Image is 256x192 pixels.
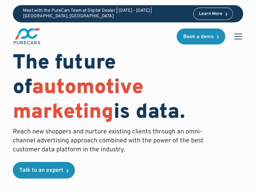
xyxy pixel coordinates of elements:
a: main [13,28,41,45]
a: Learn More [193,8,233,20]
h1: The future of is data. [13,51,243,125]
img: purecars logo [13,28,41,45]
p: Meet with the PureCars Team at Digital Dealer | [DATE] - [DATE] | [GEOGRAPHIC_DATA], [GEOGRAPHIC_... [23,8,188,19]
div: Talk to an expert [19,168,63,173]
span: automotive marketing [13,75,143,126]
p: Reach new shoppers and nurture existing clients through an omni-channel advertising approach comb... [13,127,207,154]
div: Learn More [199,12,222,16]
a: Talk to an expert [13,162,75,179]
a: Book a demo [177,28,225,44]
div: menu [230,29,243,44]
div: Book a demo [183,34,214,39]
